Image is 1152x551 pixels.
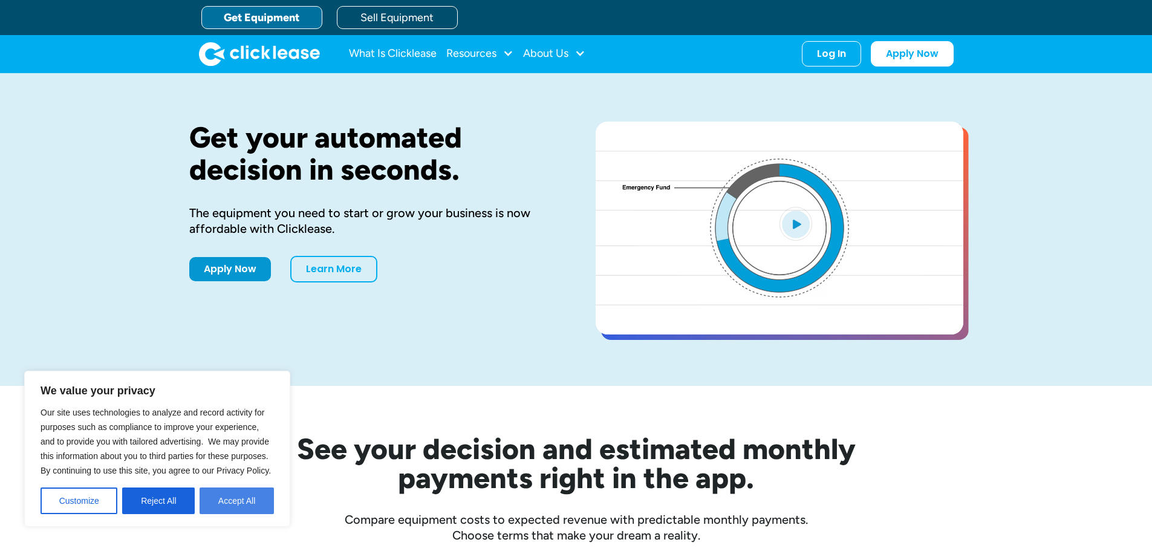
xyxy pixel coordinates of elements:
button: Reject All [122,487,195,514]
span: Our site uses technologies to analyze and record activity for purposes such as compliance to impr... [41,408,271,475]
button: Customize [41,487,117,514]
div: We value your privacy [24,371,290,527]
div: Compare equipment costs to expected revenue with predictable monthly payments. Choose terms that ... [189,512,963,543]
p: We value your privacy [41,383,274,398]
h2: See your decision and estimated monthly payments right in the app. [238,434,915,492]
a: open lightbox [596,122,963,334]
button: Accept All [200,487,274,514]
div: The equipment you need to start or grow your business is now affordable with Clicklease. [189,205,557,236]
a: home [199,42,320,66]
div: Log In [817,48,846,60]
div: Resources [446,42,513,66]
a: What Is Clicklease [349,42,437,66]
h1: Get your automated decision in seconds. [189,122,557,186]
a: Apply Now [189,257,271,281]
img: Clicklease logo [199,42,320,66]
a: Learn More [290,256,377,282]
a: Sell Equipment [337,6,458,29]
a: Apply Now [871,41,954,67]
img: Blue play button logo on a light blue circular background [779,207,812,241]
div: About Us [523,42,585,66]
a: Get Equipment [201,6,322,29]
